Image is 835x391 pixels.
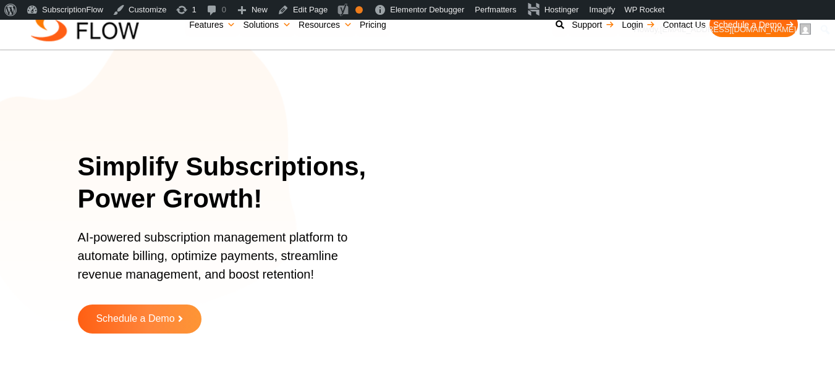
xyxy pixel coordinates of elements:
[618,12,659,37] a: Login
[356,12,390,37] a: Pricing
[660,25,796,34] span: [EMAIL_ADDRESS][DOMAIN_NAME]
[78,305,201,334] a: Schedule a Demo
[78,228,370,296] p: AI-powered subscription management platform to automate billing, optimize payments, streamline re...
[239,12,295,37] a: Solutions
[295,12,356,37] a: Resources
[185,12,239,37] a: Features
[96,314,174,324] span: Schedule a Demo
[629,20,816,40] a: Howdy,
[355,6,363,14] div: OK
[31,9,139,41] img: Subscriptionflow
[568,12,618,37] a: Support
[78,151,386,216] h1: Simplify Subscriptions, Power Growth!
